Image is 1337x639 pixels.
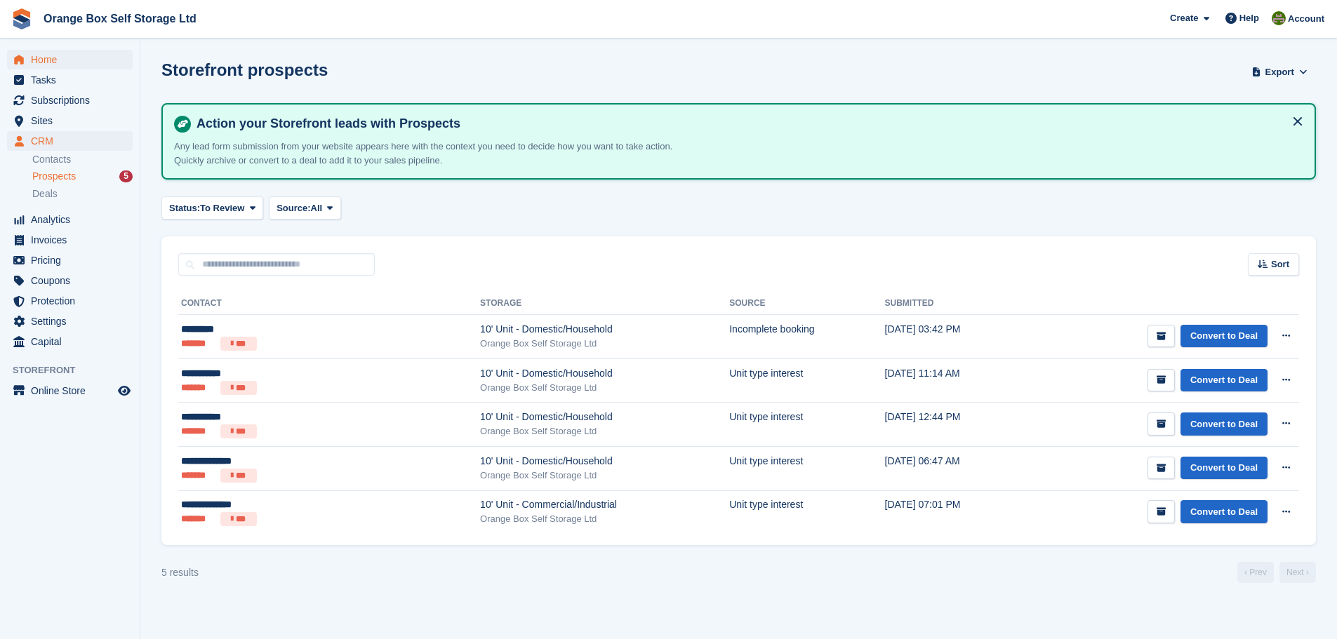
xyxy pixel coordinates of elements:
[1235,562,1319,583] nav: Page
[32,187,133,201] a: Deals
[1249,60,1310,83] button: Export
[31,291,115,311] span: Protection
[178,292,480,315] th: Contact
[31,50,115,69] span: Home
[311,201,323,215] span: All
[480,497,729,512] div: 10' Unit - Commercial/Industrial
[32,187,58,201] span: Deals
[1237,562,1274,583] a: Previous
[729,358,884,403] td: Unit type interest
[7,271,133,290] a: menu
[885,358,1023,403] td: [DATE] 11:14 AM
[31,230,115,250] span: Invoices
[1180,500,1268,523] a: Convert to Deal
[7,230,133,250] a: menu
[7,90,133,110] a: menu
[1170,11,1198,25] span: Create
[31,311,115,331] span: Settings
[31,250,115,270] span: Pricing
[31,210,115,229] span: Analytics
[116,382,133,399] a: Preview store
[1180,412,1268,436] a: Convert to Deal
[729,403,884,447] td: Unit type interest
[7,250,133,270] a: menu
[480,454,729,469] div: 10' Unit - Domestic/Household
[38,7,202,30] a: Orange Box Self Storage Ltd
[7,111,133,130] a: menu
[885,292,1023,315] th: Submitted
[729,292,884,315] th: Source
[480,410,729,424] div: 10' Unit - Domestic/Household
[31,332,115,351] span: Capital
[480,292,729,315] th: Storage
[32,169,133,184] a: Prospects 5
[169,201,200,215] span: Status:
[729,490,884,534] td: Unit type interest
[32,170,76,183] span: Prospects
[1265,65,1294,79] span: Export
[729,315,884,359] td: Incomplete booking
[7,381,133,401] a: menu
[161,60,328,79] h1: Storefront prospects
[1180,369,1268,392] a: Convert to Deal
[1271,257,1289,271] span: Sort
[7,210,133,229] a: menu
[119,170,133,182] div: 5
[31,90,115,110] span: Subscriptions
[7,291,133,311] a: menu
[269,196,341,220] button: Source: All
[7,311,133,331] a: menu
[11,8,32,29] img: stora-icon-8386f47178a22dfd0bd8f6a31ec36ba5ce8667c1dd55bd0f319d3a0aa187defe.svg
[1180,457,1268,480] a: Convert to Deal
[7,332,133,351] a: menu
[200,201,244,215] span: To Review
[885,403,1023,447] td: [DATE] 12:44 PM
[161,196,263,220] button: Status: To Review
[277,201,310,215] span: Source:
[191,116,1303,132] h4: Action your Storefront leads with Prospects
[174,140,700,167] p: Any lead form submission from your website appears here with the context you need to decide how y...
[480,322,729,337] div: 10' Unit - Domestic/Household
[32,153,133,166] a: Contacts
[480,424,729,438] div: Orange Box Self Storage Ltd
[480,381,729,395] div: Orange Box Self Storage Ltd
[480,469,729,483] div: Orange Box Self Storage Ltd
[31,131,115,151] span: CRM
[729,446,884,490] td: Unit type interest
[31,111,115,130] span: Sites
[885,446,1023,490] td: [DATE] 06:47 AM
[31,271,115,290] span: Coupons
[1288,12,1324,26] span: Account
[31,381,115,401] span: Online Store
[480,512,729,526] div: Orange Box Self Storage Ltd
[1239,11,1259,25] span: Help
[885,490,1023,534] td: [DATE] 07:01 PM
[1279,562,1316,583] a: Next
[161,565,199,580] div: 5 results
[1180,325,1268,348] a: Convert to Deal
[885,315,1023,359] td: [DATE] 03:42 PM
[480,366,729,381] div: 10' Unit - Domestic/Household
[7,131,133,151] a: menu
[31,70,115,90] span: Tasks
[7,50,133,69] a: menu
[1272,11,1286,25] img: Pippa White
[480,337,729,351] div: Orange Box Self Storage Ltd
[13,363,140,377] span: Storefront
[7,70,133,90] a: menu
